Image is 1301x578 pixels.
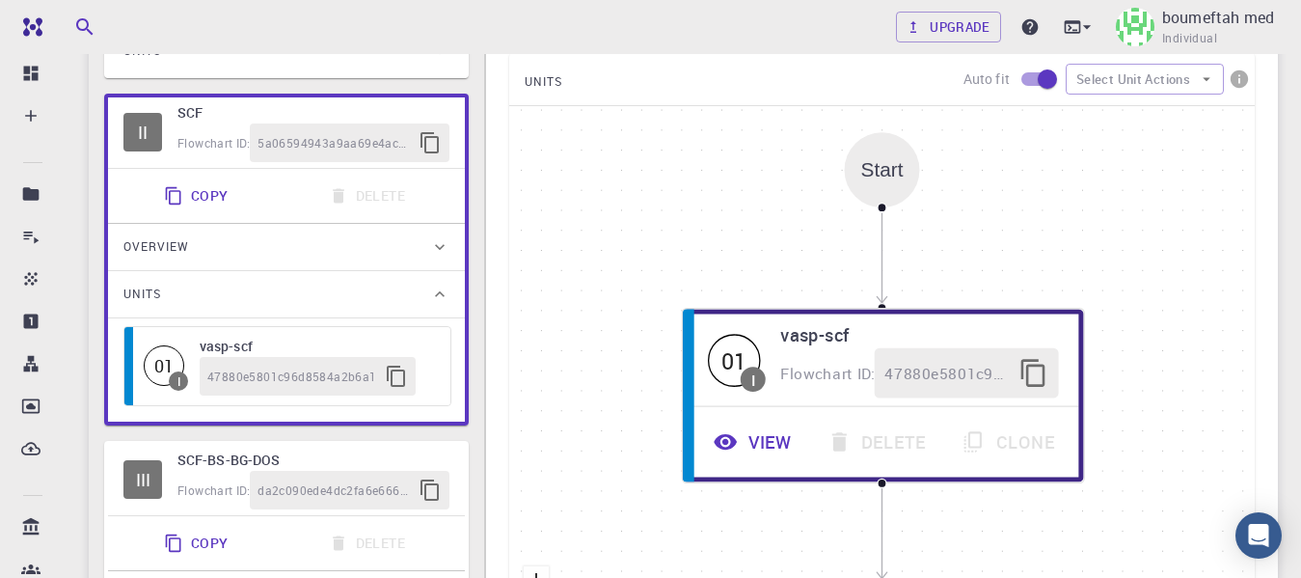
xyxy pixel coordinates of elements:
h6: vasp-scf [780,321,1058,349]
div: 01 [144,345,184,386]
span: Idle [144,345,184,386]
div: Start [861,158,904,180]
div: III [123,460,162,499]
span: Flowchart ID: [177,482,250,498]
span: 47880e5801c96d8584a2b6a1 [884,361,1008,386]
span: da2c090ede4dc2fa6e66647f [257,482,411,501]
div: II [123,113,162,151]
p: boumeftah med [1162,6,1274,29]
img: logo [15,17,42,37]
span: Individual [1162,29,1217,48]
div: I [751,372,755,387]
div: 01Ivasp-scfFlowchart ID:47880e5801c96d8584a2b6a1ViewDeleteClone [682,308,1083,483]
div: Open Intercom Messenger [1235,512,1282,559]
span: Idle [123,113,162,151]
span: UNITS [525,67,562,97]
h6: SCF [177,102,449,124]
div: I [177,375,180,387]
h6: SCF-BS-BG-DOS [177,450,449,471]
button: info [1224,64,1255,95]
button: Copy [152,524,244,563]
span: Assistance [31,14,124,31]
div: Start [845,132,920,207]
span: 5a06594943a9aa69e4ac0b71 [257,134,411,153]
span: 47880e5801c96d8584a2b6a1 [207,368,377,387]
span: Idle [123,460,162,499]
span: Units [123,279,161,310]
div: Overview [108,224,465,270]
span: Flowchart ID: [177,135,250,151]
span: Overview [123,232,189,262]
img: boumeftah med [1116,8,1154,46]
span: Flowchart ID: [780,363,875,383]
a: Upgrade [896,12,1001,42]
button: View [698,417,812,467]
div: Units [108,271,465,317]
button: Select Unit Actions [1066,64,1224,95]
span: Idle [708,334,761,387]
button: Copy [152,177,244,215]
h6: vasp-scf [200,336,431,357]
div: 01 [708,334,761,387]
p: Auto fit [963,69,1010,89]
